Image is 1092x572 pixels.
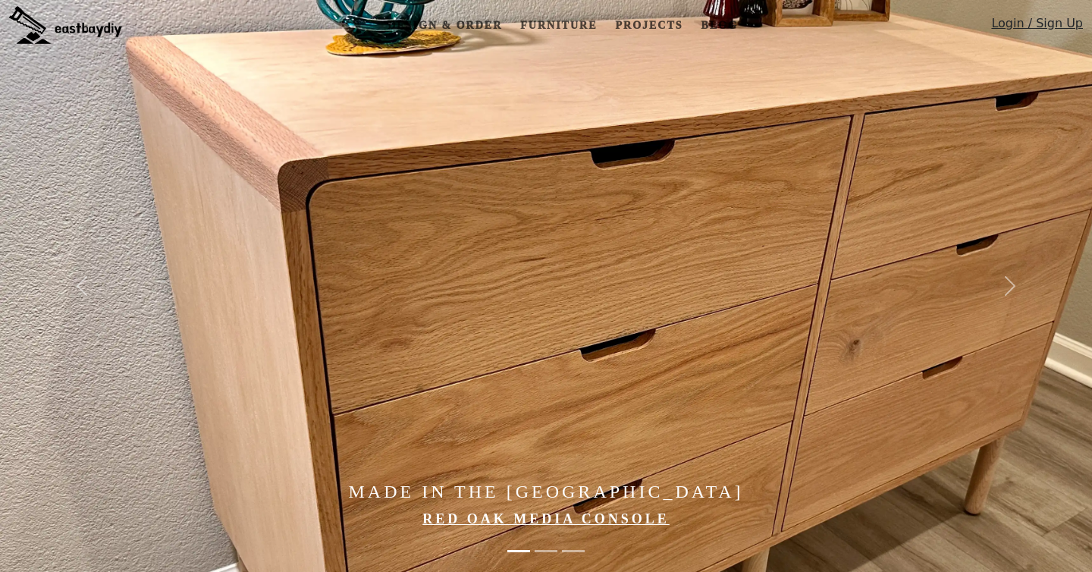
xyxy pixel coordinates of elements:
[609,11,689,39] a: Projects
[562,542,585,560] button: Made in the Bay Area
[991,14,1083,39] a: Login / Sign Up
[695,11,744,39] a: Blog
[535,542,557,560] button: Made in the Bay Area
[514,11,603,39] a: Furniture
[9,6,122,44] img: eastbaydiy
[381,11,508,39] a: Design & Order
[507,542,530,560] button: Made in the Bay Area
[422,511,670,526] a: Red Oak Media Console
[164,481,928,503] h4: Made in the [GEOGRAPHIC_DATA]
